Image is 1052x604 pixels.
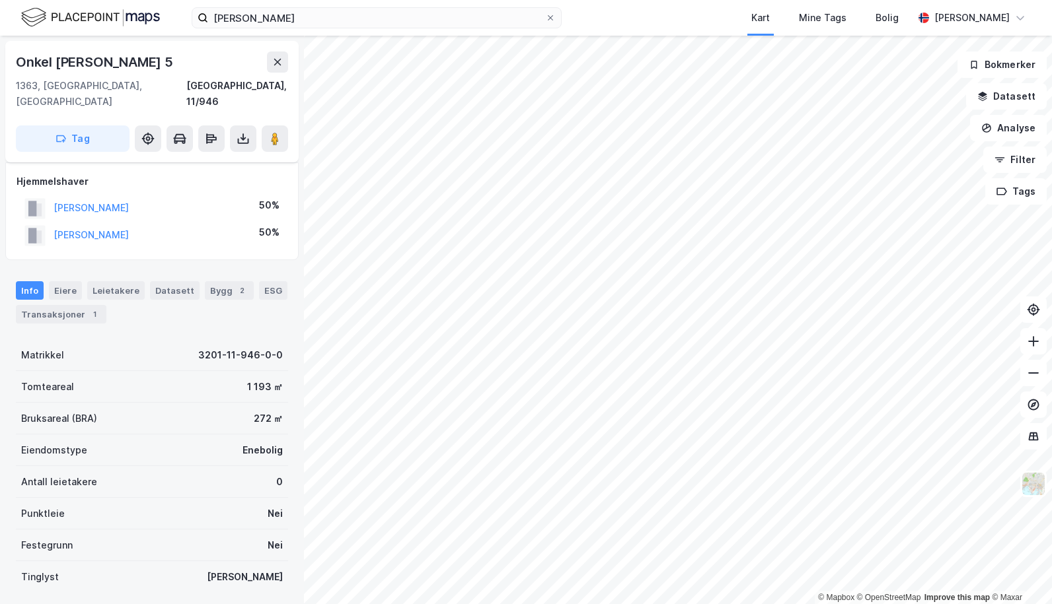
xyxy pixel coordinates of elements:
div: Onkel [PERSON_NAME] 5 [16,51,176,73]
div: Tomteareal [21,379,74,395]
div: 1 193 ㎡ [247,379,283,395]
img: Z [1021,471,1046,496]
button: Filter [983,147,1047,173]
div: Punktleie [21,506,65,521]
div: 272 ㎡ [254,411,283,426]
input: Søk på adresse, matrikkel, gårdeiere, leietakere eller personer [208,8,545,28]
div: Bolig [876,10,899,26]
div: 1 [88,308,101,321]
div: Bruksareal (BRA) [21,411,97,426]
div: Mine Tags [799,10,846,26]
div: Eiendomstype [21,442,87,458]
a: Improve this map [924,593,990,602]
button: Analyse [970,115,1047,141]
div: Enebolig [243,442,283,458]
div: 1363, [GEOGRAPHIC_DATA], [GEOGRAPHIC_DATA] [16,78,186,110]
div: Tinglyst [21,569,59,585]
div: 50% [259,224,280,240]
div: 50% [259,197,280,213]
div: 3201-11-946-0-0 [198,347,283,363]
div: [PERSON_NAME] [207,569,283,585]
div: 2 [235,284,248,297]
div: Info [16,281,44,300]
div: Leietakere [87,281,145,300]
div: [GEOGRAPHIC_DATA], 11/946 [186,78,288,110]
a: OpenStreetMap [857,593,921,602]
div: [PERSON_NAME] [934,10,1010,26]
div: Datasett [150,281,200,300]
div: Antall leietakere [21,474,97,490]
div: Festegrunn [21,537,73,553]
button: Bokmerker [958,51,1047,78]
button: Tags [985,178,1047,205]
div: Bygg [205,281,254,300]
a: Mapbox [818,593,854,602]
div: Transaksjoner [16,305,106,323]
button: Tag [16,125,130,152]
div: Eiere [49,281,82,300]
button: Datasett [966,83,1047,110]
div: Kart [751,10,770,26]
div: 0 [276,474,283,490]
div: ESG [259,281,287,300]
img: logo.f888ab2527a4732fd821a326f86c7f29.svg [21,6,160,29]
iframe: Chat Widget [986,541,1052,604]
div: Nei [268,506,283,521]
div: Nei [268,537,283,553]
div: Hjemmelshaver [17,174,287,189]
div: Matrikkel [21,347,64,363]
